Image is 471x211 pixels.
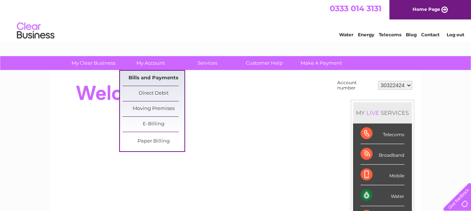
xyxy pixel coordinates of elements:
a: Bills and Payments [123,71,184,86]
div: LIVE [365,109,381,116]
a: Energy [358,32,374,37]
a: E-Billing [123,117,184,132]
td: Account number [335,78,376,92]
div: Broadband [360,144,404,165]
a: Water [339,32,353,37]
a: My Account [120,56,181,70]
a: Direct Debit [123,86,184,101]
a: Make A Payment [290,56,352,70]
a: Contact [421,32,440,37]
a: My Clear Business [63,56,124,70]
a: Telecoms [379,32,401,37]
a: Moving Premises [123,101,184,116]
a: Customer Help [233,56,295,70]
div: Clear Business is a trading name of Verastar Limited (registered in [GEOGRAPHIC_DATA] No. 3667643... [59,4,413,36]
img: logo.png [16,19,55,42]
a: Blog [406,32,417,37]
div: MY SERVICES [353,102,412,123]
div: Telecoms [360,123,404,144]
a: Services [176,56,238,70]
a: Paper Billing [123,134,184,149]
a: Log out [446,32,464,37]
div: Mobile [360,165,404,185]
a: 0333 014 3131 [330,4,381,13]
div: Water [360,185,404,206]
